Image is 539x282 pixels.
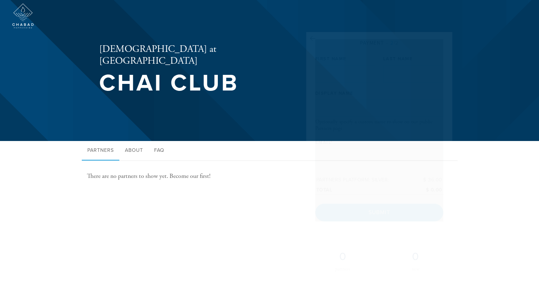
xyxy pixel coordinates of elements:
h2: 0 [317,250,368,263]
div: new [390,267,442,272]
h2: [DEMOGRAPHIC_DATA] at [GEOGRAPHIC_DATA] [99,44,284,67]
h2: 0 [390,250,442,263]
a: Partners [82,141,119,160]
div: There are no partners to show yet. Become our first! [87,171,296,181]
h1: Chai Club [99,72,284,95]
img: CAP%20Logo%20White.png [10,3,35,29]
a: About [119,141,149,160]
a: FAQ [149,141,170,160]
div: partners [317,267,368,272]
